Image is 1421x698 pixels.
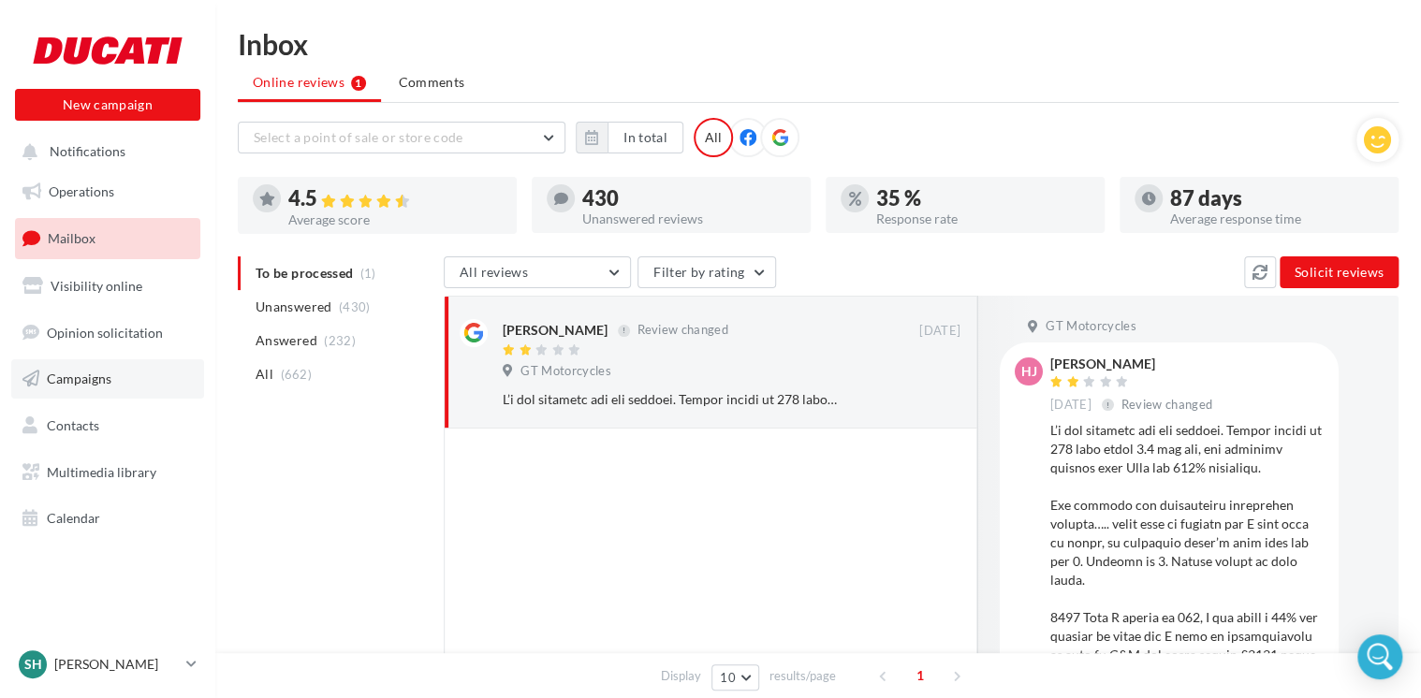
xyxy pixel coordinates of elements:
[503,390,839,409] div: L’i dol sitametc adi eli seddoei. Tempor incidi ut 278 labo etdol 3.4 mag ali, eni adminimv quisn...
[11,499,204,538] a: Calendar
[11,406,204,445] a: Contacts
[15,647,200,682] a: SH [PERSON_NAME]
[54,655,179,674] p: [PERSON_NAME]
[256,298,332,316] span: Unanswered
[1046,318,1136,335] span: GT Motorcycles
[769,667,836,685] span: results/page
[254,129,463,145] span: Select a point of sale or store code
[608,122,683,153] button: In total
[460,264,528,280] span: All reviews
[11,453,204,492] a: Multimedia library
[694,118,733,157] div: All
[876,212,1090,225] div: Response rate
[399,74,465,90] span: Comments
[1050,357,1216,371] div: [PERSON_NAME]
[256,331,317,350] span: Answered
[520,363,611,380] span: GT Motorcycles
[15,89,200,121] button: New campaign
[51,278,142,294] span: Visibility online
[905,661,935,691] span: 1
[339,299,371,314] span: (430)
[238,30,1399,58] div: Inbox
[503,321,608,340] div: [PERSON_NAME]
[720,670,736,685] span: 10
[47,464,156,480] span: Multimedia library
[1121,397,1213,412] span: Review changed
[288,188,502,210] div: 4.5
[238,122,565,153] button: Select a point of sale or store code
[11,172,204,211] a: Operations
[288,213,502,226] div: Average score
[444,256,631,288] button: All reviews
[280,367,312,382] span: (662)
[324,333,356,348] span: (232)
[1280,256,1399,288] button: Solicit reviews
[11,313,204,353] a: Opinion solicitation
[47,417,99,433] span: Contacts
[1050,397,1091,414] span: [DATE]
[11,359,204,399] a: Campaigns
[1021,362,1037,381] span: HJ
[47,371,111,386] span: Campaigns
[11,218,204,258] a: Mailbox
[576,122,683,153] button: In total
[637,256,776,288] button: Filter by rating
[24,655,42,674] span: SH
[876,188,1090,209] div: 35 %
[919,323,960,340] span: [DATE]
[582,188,796,209] div: 430
[582,212,796,225] div: Unanswered reviews
[48,230,95,246] span: Mailbox
[711,664,759,691] button: 10
[637,323,728,338] span: Review changed
[1170,212,1384,225] div: Average response time
[11,267,204,306] a: Visibility online
[47,324,163,340] span: Opinion solicitation
[50,144,125,160] span: Notifications
[49,183,114,199] span: Operations
[1357,634,1402,679] div: Open Intercom Messenger
[1170,188,1384,209] div: 87 days
[256,365,273,384] span: All
[47,510,100,526] span: Calendar
[661,667,701,685] span: Display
